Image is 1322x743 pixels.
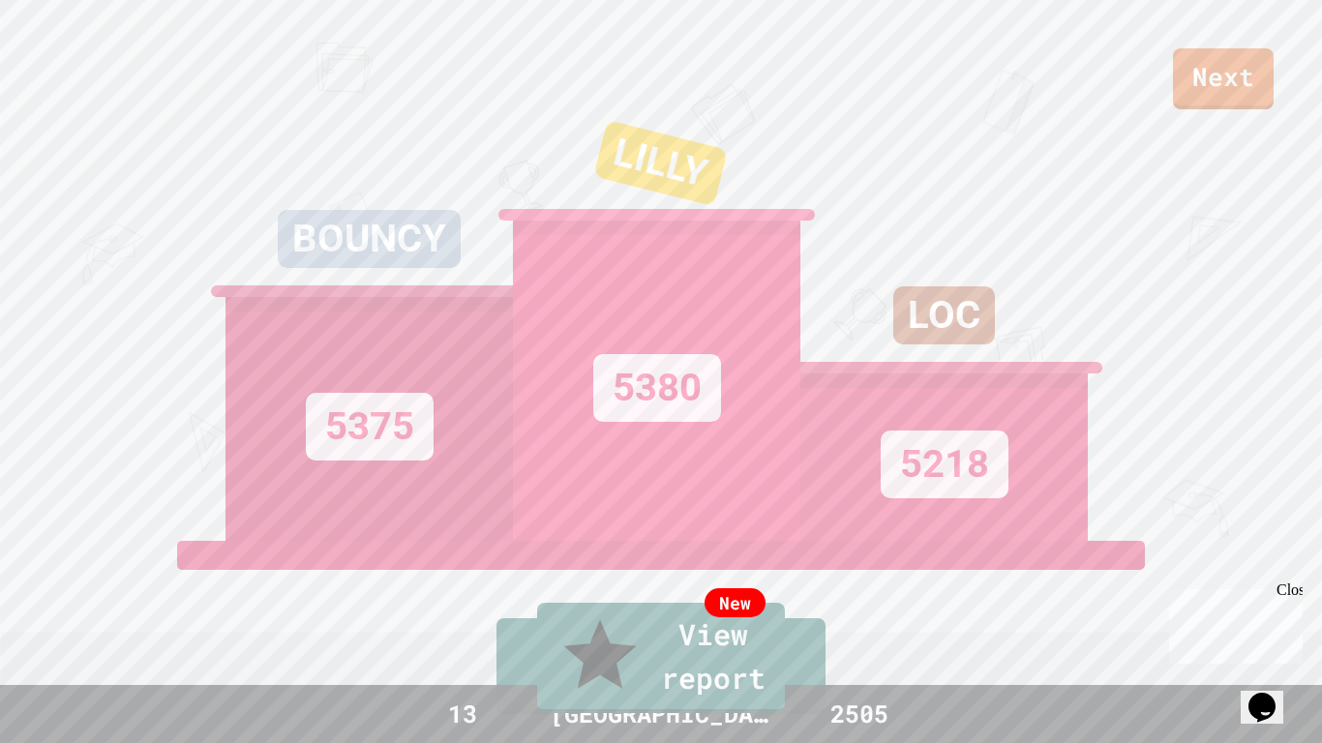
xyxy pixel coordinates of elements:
div: 5375 [306,393,434,461]
div: Chat with us now!Close [8,8,134,123]
iframe: chat widget [1161,581,1303,664]
div: BOUNCY [278,210,461,268]
div: 5380 [593,354,721,422]
div: LILLY [593,120,728,206]
iframe: chat widget [1241,666,1303,724]
a: Next [1173,48,1274,109]
div: 5218 [881,431,1008,498]
div: New [705,588,766,617]
div: LOC [893,286,995,344]
a: View report [537,603,785,713]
